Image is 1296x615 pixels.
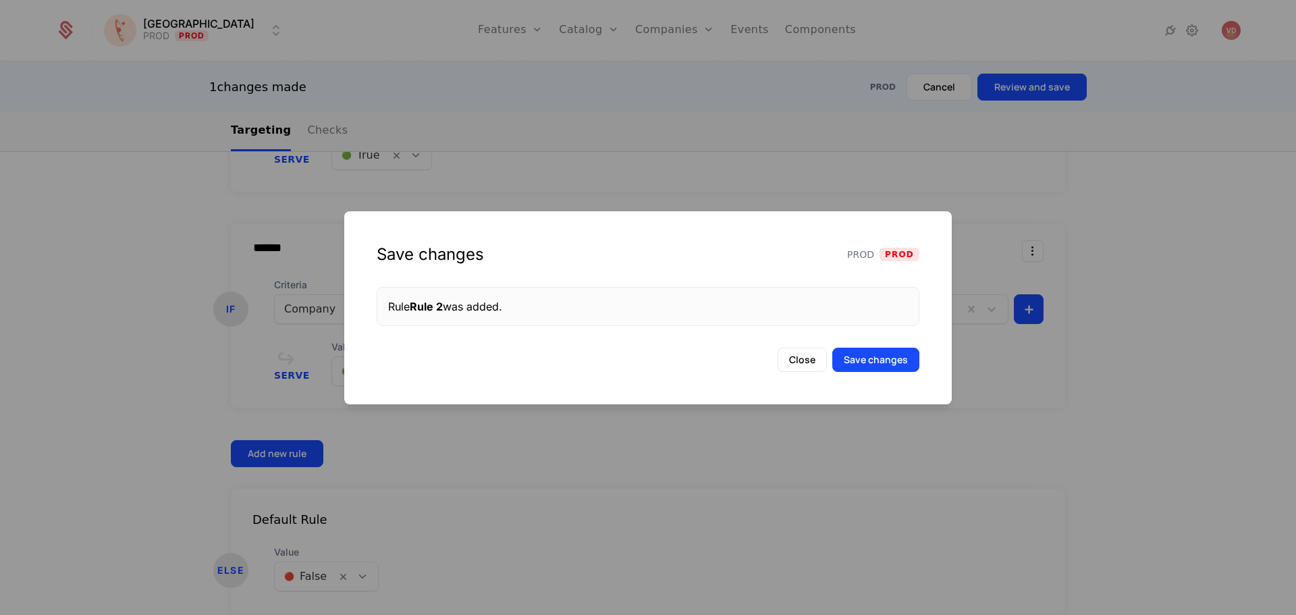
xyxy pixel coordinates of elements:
button: Close [778,348,827,372]
span: PROD [847,248,874,261]
button: Save changes [832,348,919,372]
span: Rule 2 [410,300,443,313]
div: Rule was added. [388,298,908,315]
span: Prod [880,248,919,261]
div: Save changes [377,244,484,265]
